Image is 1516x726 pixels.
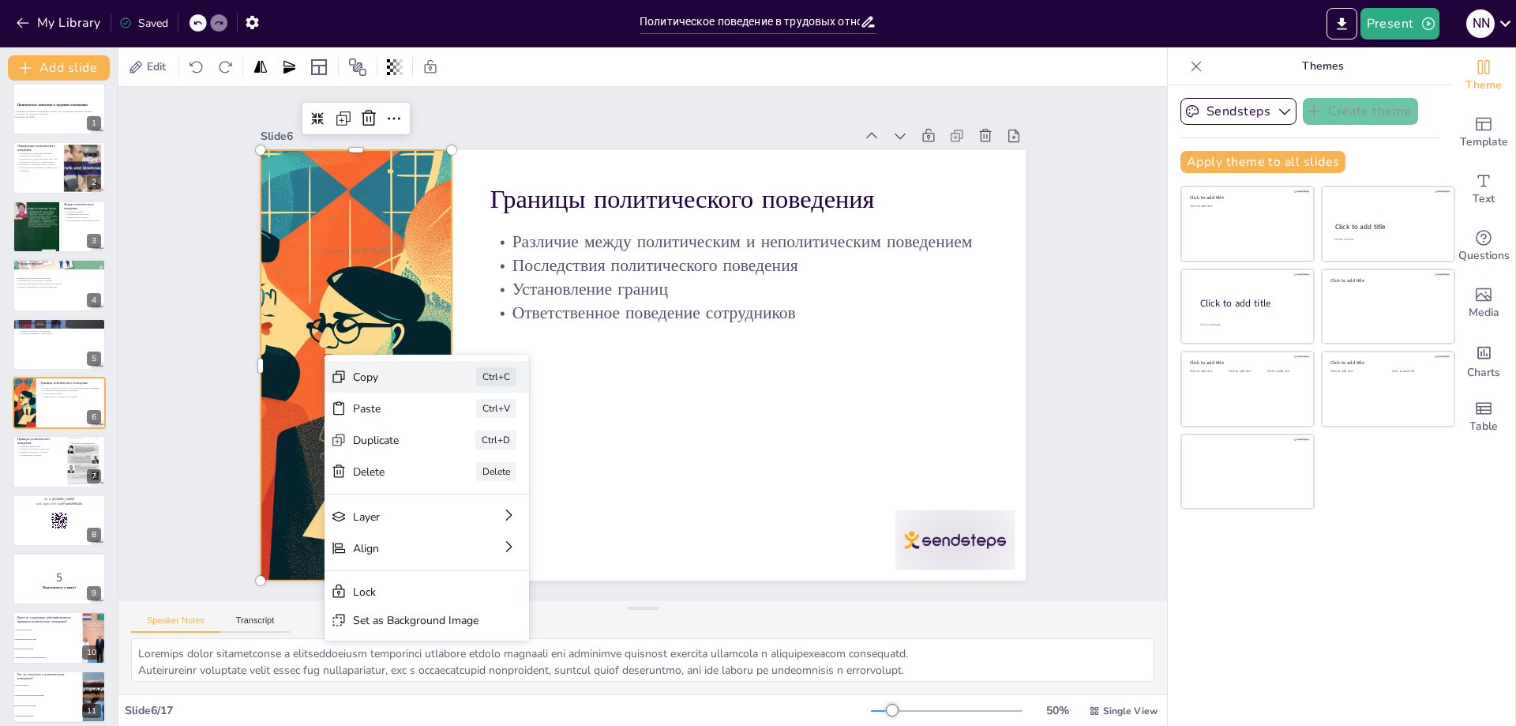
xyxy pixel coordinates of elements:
div: Get real-time input from your audience [1452,218,1515,275]
div: https://cdn.sendsteps.com/images/logo/sendsteps_logo_white.pnghttps://cdn.sendsteps.com/images/lo... [13,377,106,429]
p: Themes [1209,47,1436,85]
div: Saved [119,16,168,31]
p: Создание групп интересов [17,323,101,326]
div: https://cdn.sendsteps.com/images/logo/sendsteps_logo_white.pnghttps://cdn.sendsteps.com/images/lo... [13,201,106,253]
div: Click to add title [1190,359,1303,366]
p: Различие между политическим и неполитическим поведением [40,386,101,389]
p: Участие в профсоюзах [17,446,59,449]
span: Theme [1465,77,1502,94]
p: Формирование общественного мнения [15,280,99,283]
div: Click to add title [1200,297,1301,310]
span: Questions [1458,247,1510,265]
div: 7 [87,469,101,483]
div: Add text boxes [1452,161,1515,218]
p: and login with code [17,502,101,506]
div: https://cdn.sendsteps.com/images/logo/sendsteps_logo_white.pnghttps://cdn.sendsteps.com/images/lo... [13,141,106,194]
p: Границы политического поведения [40,381,101,386]
div: 4 [87,293,101,307]
p: Политическое поведение может быть как положительным, так и отрицательным [17,157,59,163]
span: Charts [1467,364,1500,382]
div: 7 [13,435,106,487]
div: Click to add text [1267,370,1303,374]
p: Участие в выборах [17,261,101,266]
span: Template [1460,134,1508,151]
div: N N [1466,9,1495,38]
p: Использование неформальных сетей [17,326,101,329]
p: Формирование альянсов [64,216,101,219]
p: Примеры политического поведения [17,437,59,446]
div: 6 [87,410,101,424]
button: Sendsteps [1180,98,1296,125]
p: Установление границ [40,392,101,395]
div: Add ready made slides [1452,104,1515,161]
p: Лоббирование решений [17,454,59,457]
button: Apply theme to all slides [1180,151,1345,173]
div: 8 [87,528,101,542]
p: Создание справедливой корпоративной культуры [15,282,99,285]
p: Go to [17,497,101,502]
p: 5 [17,569,101,586]
button: N N [1466,8,1495,39]
div: Add charts and graphs [1452,332,1515,389]
div: Set as Background Image [353,613,478,628]
div: Align [353,541,456,556]
div: Paste [353,401,432,416]
div: https://cdn.sendsteps.com/images/logo/sendsteps_logo_white.pnghttps://cdn.sendsteps.com/images/lo... [13,259,106,311]
div: Delete [476,462,516,481]
span: Выполнение рутинных задач [15,705,81,706]
p: Последствия политического поведения [40,389,101,393]
div: 9 [87,586,101,600]
p: Что не относится к политическому поведению? [17,672,78,681]
span: Обсуждение корпоративных изменений [15,694,81,696]
p: Участие в выборах [64,210,101,213]
p: Влияние на кадровую политику [17,451,59,454]
p: Презентация посвящена определению политического поведения в контексте трудовых отношений, его фор... [15,110,99,115]
button: Add slide [8,55,110,81]
button: Transcript [220,615,291,633]
div: Click to add text [1334,238,1439,242]
div: Click to add title [1330,359,1443,366]
div: Click to add text [1330,370,1380,374]
span: Edit [144,59,169,74]
div: Lock [353,585,478,600]
div: https://cdn.sendsteps.com/images/logo/sendsteps_logo_white.pnghttps://cdn.sendsteps.com/images/lo... [13,83,106,135]
span: Лоббирование интересов [15,647,81,649]
span: Участие в выборах [15,684,81,686]
p: Повышение влияния в организации [17,332,101,335]
div: Delete [353,465,432,480]
div: 8 [13,495,106,547]
div: Add images, graphics, shapes or video [1452,275,1515,332]
span: Text [1473,190,1495,208]
div: 10 [82,645,101,660]
textarea: Loremips dolor sitametconse a elitseddoeiusm temporinci utlabore etdolo magnaali eni adminimve qu... [131,638,1154,682]
span: Single View [1103,705,1158,717]
div: Click to add text [1190,205,1303,209]
p: Политическое поведение охватывает действия в организации [17,152,59,157]
div: 11 [82,704,101,718]
p: Активное вовлечение в выборные кампании [15,285,99,288]
input: Insert title [640,10,860,33]
span: Игнорирование корпоративных изменений [15,656,81,658]
div: Click to add text [1229,370,1264,374]
span: Media [1469,304,1499,322]
button: Speaker Notes [131,615,220,633]
p: Активное обсуждение изменений [17,448,59,451]
div: Ctrl+C [476,367,516,386]
p: Влияние на организационную культуру [17,163,59,166]
strong: Политическое поведение в трудовых отношениях [17,103,88,107]
p: Влияние на корпоративные решения [15,276,99,280]
div: 1 [87,116,101,130]
div: Layer [353,510,456,525]
p: Какое из следующих действий является примером политического поведения? [17,615,78,623]
div: 2 [87,175,101,190]
div: Copy [353,370,432,385]
span: Position [348,58,367,77]
div: Ctrl+V [476,399,516,418]
button: Present [1360,8,1439,39]
div: Change the overall theme [1452,47,1515,104]
div: Click to add title [1335,222,1440,231]
button: Create theme [1303,98,1418,125]
div: Click to add body [1200,323,1300,327]
div: Ctrl+D [475,431,516,450]
p: Формы политического поведения [64,202,101,211]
